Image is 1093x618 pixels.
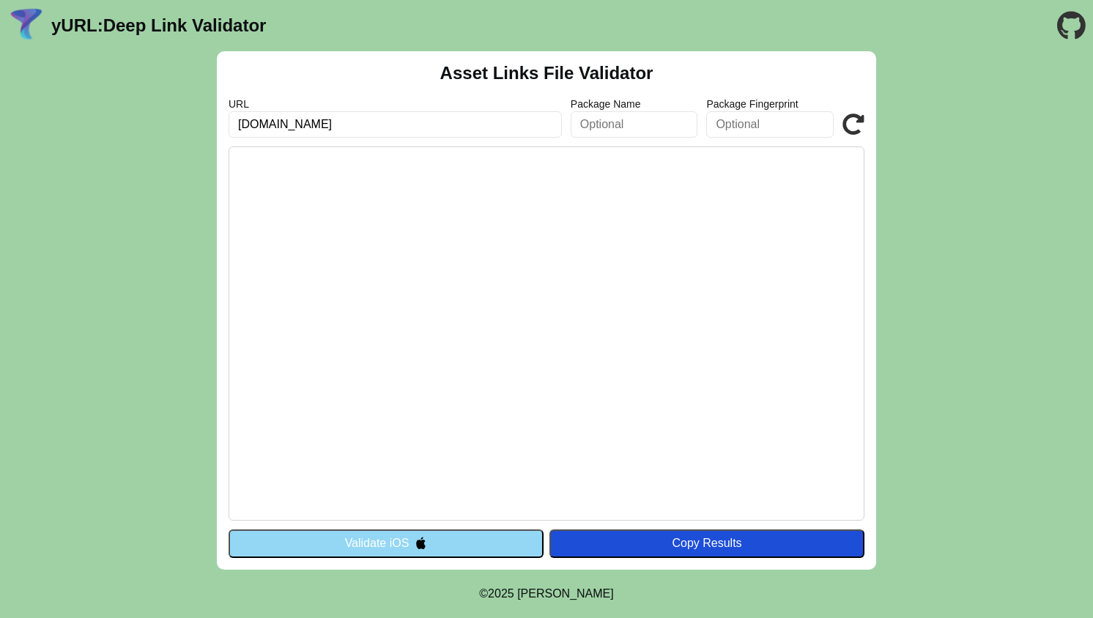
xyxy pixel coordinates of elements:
[7,7,45,45] img: yURL Logo
[706,98,834,110] label: Package Fingerprint
[571,98,698,110] label: Package Name
[415,537,427,549] img: appleIcon.svg
[51,15,266,36] a: yURL:Deep Link Validator
[557,537,857,550] div: Copy Results
[706,111,834,138] input: Optional
[229,529,544,557] button: Validate iOS
[229,98,562,110] label: URL
[549,529,864,557] button: Copy Results
[479,570,613,618] footer: ©
[488,587,514,600] span: 2025
[517,587,614,600] a: Michael Ibragimchayev's Personal Site
[571,111,698,138] input: Optional
[229,111,562,138] input: Required
[440,63,653,83] h2: Asset Links File Validator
